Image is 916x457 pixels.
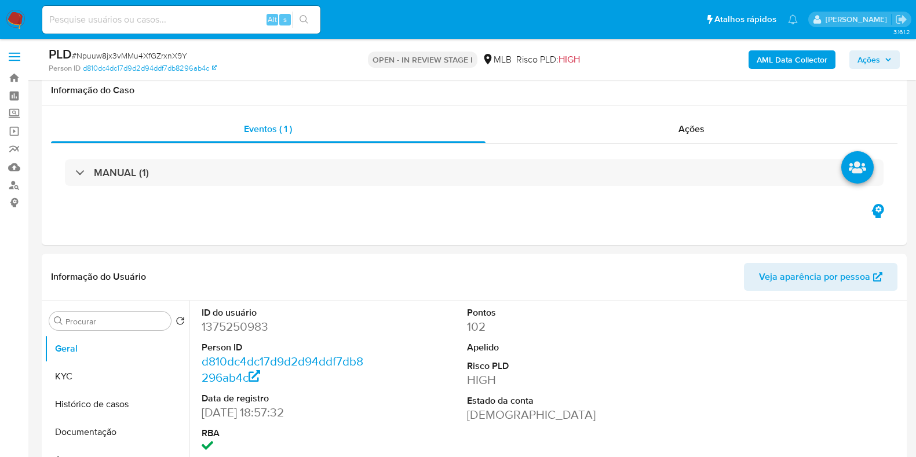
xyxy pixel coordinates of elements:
dd: [DEMOGRAPHIC_DATA] [467,407,633,423]
a: Sair [895,13,907,25]
span: Risco PLD: [516,53,580,66]
button: Procurar [54,316,63,326]
dt: ID do usuário [202,306,367,319]
dt: Pontos [467,306,633,319]
button: Ações [849,50,900,69]
span: Veja aparência por pessoa [759,263,870,291]
button: search-icon [292,12,316,28]
dd: 102 [467,319,633,335]
dt: Data de registro [202,392,367,405]
button: Histórico de casos [45,390,189,418]
dt: Person ID [202,341,367,354]
button: Retornar ao pedido padrão [176,316,185,329]
input: Pesquise usuários ou casos... [42,12,320,27]
div: MANUAL (1) [65,159,884,186]
span: s [283,14,287,25]
span: Alt [268,14,277,25]
dd: HIGH [467,372,633,388]
dd: [DATE] 18:57:32 [202,404,367,421]
button: KYC [45,363,189,390]
button: Documentação [45,418,189,446]
b: AML Data Collector [757,50,827,69]
b: Person ID [49,63,81,74]
a: Notificações [788,14,798,24]
p: viviane.jdasilva@mercadopago.com.br [826,14,891,25]
span: Atalhos rápidos [714,13,776,25]
dt: Apelido [467,341,633,354]
p: OPEN - IN REVIEW STAGE I [368,52,477,68]
a: d810dc4dc17d9d2d94ddf7db8296ab4c [202,353,363,386]
span: # Npuuw8jx3vMMu4XfGZrxnX9Y [72,50,187,61]
h3: MANUAL (1) [94,166,149,179]
dt: Estado da conta [467,394,633,407]
button: Veja aparência por pessoa [744,263,897,291]
input: Procurar [65,316,166,327]
dt: Risco PLD [467,360,633,372]
button: AML Data Collector [749,50,835,69]
dt: RBA [202,427,367,440]
b: PLD [49,45,72,63]
div: MLB [482,53,512,66]
a: d810dc4dc17d9d2d94ddf7db8296ab4c [83,63,217,74]
span: Ações [857,50,880,69]
dd: 1375250983 [202,319,367,335]
h1: Informação do Caso [51,85,897,96]
span: HIGH [559,53,580,66]
span: Eventos ( 1 ) [244,122,292,136]
button: Geral [45,335,189,363]
h1: Informação do Usuário [51,271,146,283]
span: Ações [678,122,705,136]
